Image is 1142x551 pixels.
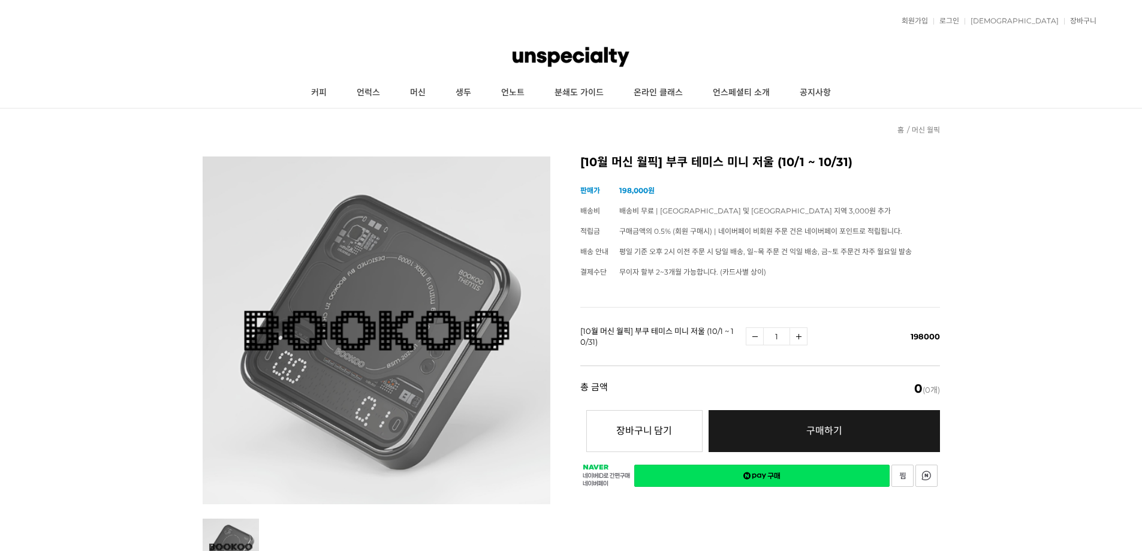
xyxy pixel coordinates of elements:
a: 수량증가 [790,327,807,345]
a: 공지사항 [785,78,846,108]
a: 언럭스 [342,78,395,108]
span: 배송 안내 [580,247,608,256]
a: 홈 [897,125,904,134]
strong: 총 금액 [580,383,608,395]
span: 판매가 [580,186,600,195]
a: 구매하기 [709,410,940,452]
a: 언스페셜티 소개 [698,78,785,108]
a: 새창 [891,465,914,487]
a: 장바구니 [1064,17,1096,25]
a: 새창 [634,465,890,487]
img: 언스페셜티 몰 [513,39,629,75]
em: 0 [914,381,923,396]
img: [10월 머신 월픽] 부쿠 테미스 미니 저울 (10/1 ~ 10/31) [203,156,550,504]
span: (0개) [914,383,940,395]
td: [10월 머신 월픽] 부쿠 테미스 미니 저울 (10/1 ~ 10/31) [580,307,746,365]
span: 배송비 [580,206,600,215]
a: 커피 [296,78,342,108]
a: 로그인 [933,17,959,25]
span: 결제수단 [580,267,607,276]
span: 배송비 무료 | [GEOGRAPHIC_DATA] 및 [GEOGRAPHIC_DATA] 지역 3,000원 추가 [619,206,891,215]
a: 머신 [395,78,441,108]
a: 수량감소 [746,327,764,345]
a: 머신 월픽 [912,125,940,134]
span: 구매금액의 0.5% (회원 구매시) | 네이버페이 비회원 주문 건은 네이버페이 포인트로 적립됩니다. [619,227,902,236]
span: 무이자 할부 2~3개월 가능합니다. (카드사별 상이) [619,267,766,276]
h2: [10월 머신 월픽] 부쿠 테미스 미니 저울 (10/1 ~ 10/31) [580,156,940,168]
button: 장바구니 담기 [586,410,703,452]
span: 평일 기준 오후 2시 이전 주문 시 당일 배송, 일~목 주문 건 익일 배송, 금~토 주문건 차주 월요일 발송 [619,247,912,256]
a: 온라인 클래스 [619,78,698,108]
a: [DEMOGRAPHIC_DATA] [965,17,1059,25]
a: 생두 [441,78,486,108]
strong: 198,000원 [619,186,655,195]
span: 적립금 [580,227,600,236]
a: 회원가입 [896,17,928,25]
a: 언노트 [486,78,540,108]
a: 분쇄도 가이드 [540,78,619,108]
span: 198000 [911,332,940,341]
a: 새창 [915,465,938,487]
span: 구매하기 [806,425,842,436]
